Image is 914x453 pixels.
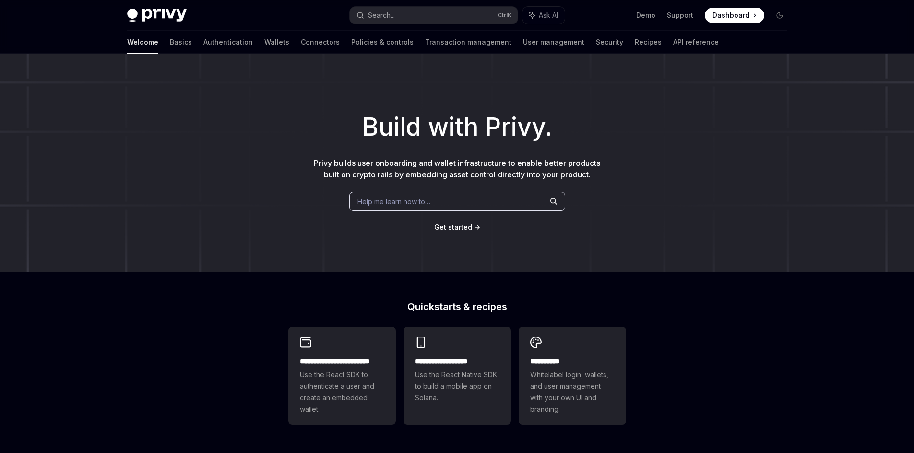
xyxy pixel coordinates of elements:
a: Support [667,11,693,20]
span: Get started [434,223,472,231]
div: Search... [368,10,395,21]
h1: Build with Privy. [15,108,899,146]
span: Use the React SDK to authenticate a user and create an embedded wallet. [300,369,384,415]
span: Ctrl K [498,12,512,19]
a: Dashboard [705,8,764,23]
a: Demo [636,11,655,20]
a: API reference [673,31,719,54]
a: Wallets [264,31,289,54]
a: **** **** **** ***Use the React Native SDK to build a mobile app on Solana. [404,327,511,425]
a: Security [596,31,623,54]
img: dark logo [127,9,187,22]
a: Recipes [635,31,662,54]
a: Basics [170,31,192,54]
a: **** *****Whitelabel login, wallets, and user management with your own UI and branding. [519,327,626,425]
a: Authentication [203,31,253,54]
span: Use the React Native SDK to build a mobile app on Solana. [415,369,499,404]
span: Whitelabel login, wallets, and user management with your own UI and branding. [530,369,615,415]
button: Ask AI [522,7,565,24]
a: Get started [434,222,472,232]
span: Dashboard [712,11,749,20]
a: Connectors [301,31,340,54]
a: Welcome [127,31,158,54]
span: Privy builds user onboarding and wallet infrastructure to enable better products built on crypto ... [314,158,600,179]
span: Ask AI [539,11,558,20]
button: Toggle dark mode [772,8,787,23]
button: Search...CtrlK [350,7,518,24]
span: Help me learn how to… [357,197,430,207]
a: Policies & controls [351,31,414,54]
h2: Quickstarts & recipes [288,302,626,312]
a: User management [523,31,584,54]
a: Transaction management [425,31,511,54]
